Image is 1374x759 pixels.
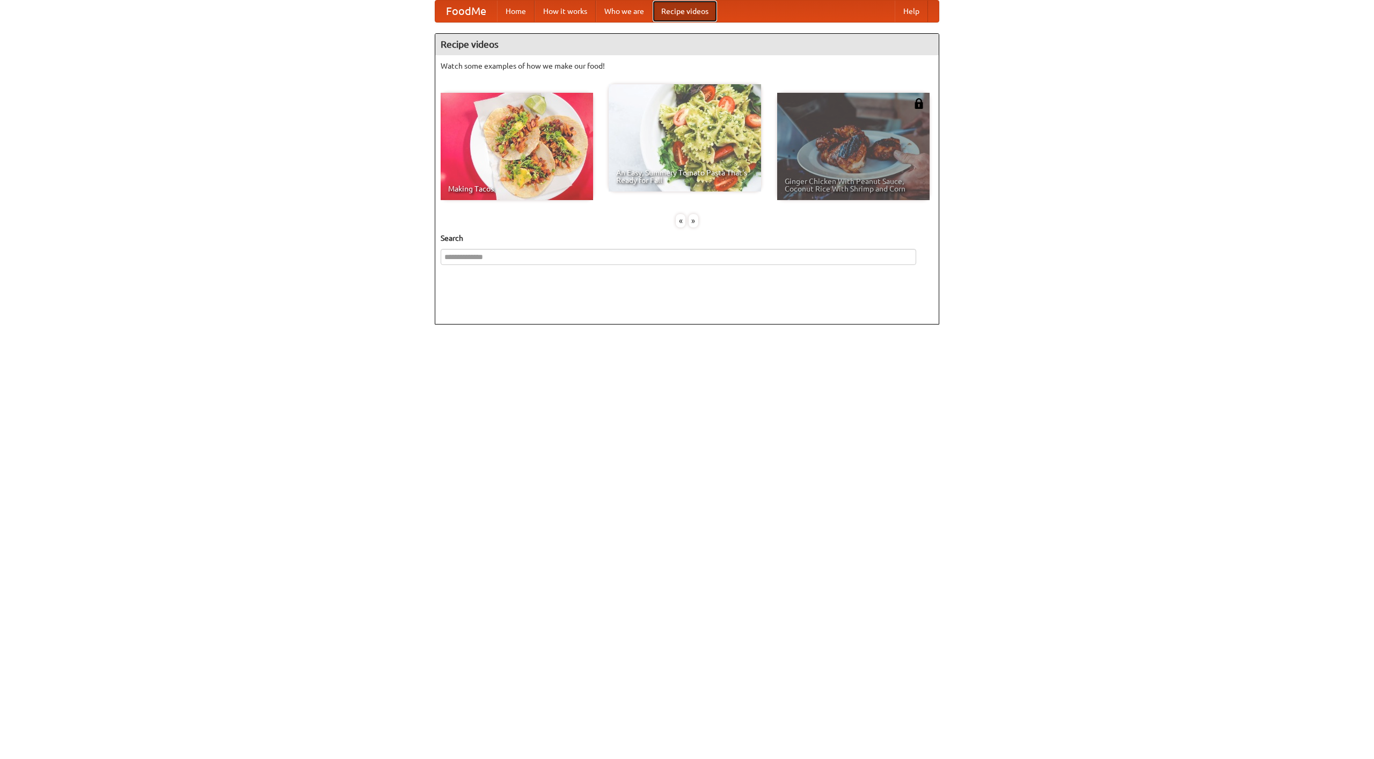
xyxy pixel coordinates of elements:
p: Watch some examples of how we make our food! [441,61,933,71]
h4: Recipe videos [435,34,939,55]
h5: Search [441,233,933,244]
a: Making Tacos [441,93,593,200]
a: An Easy, Summery Tomato Pasta That's Ready for Fall [609,84,761,191]
a: FoodMe [435,1,497,22]
span: An Easy, Summery Tomato Pasta That's Ready for Fall [616,169,754,184]
div: » [689,214,698,227]
span: Making Tacos [448,185,586,193]
a: Help [895,1,928,22]
a: Home [497,1,535,22]
div: « [676,214,685,227]
a: Recipe videos [653,1,717,22]
img: 483408.png [913,98,924,109]
a: Who we are [596,1,653,22]
a: How it works [535,1,596,22]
